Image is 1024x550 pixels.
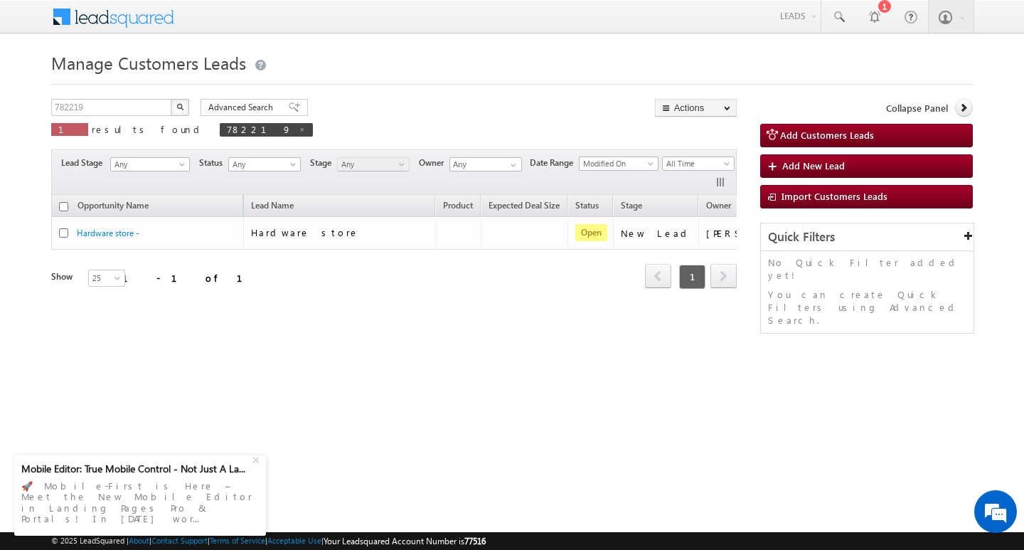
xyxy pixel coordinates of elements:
[782,190,887,202] span: Import Customers Leads
[449,157,522,171] input: Type to Search
[251,226,359,238] span: Hardware store
[51,51,246,74] span: Manage Customers Leads
[111,158,185,171] span: Any
[663,157,730,170] span: All Time
[78,200,149,211] span: Opportunity Name
[614,198,649,216] a: Stage
[568,198,606,216] a: Status
[645,264,671,288] span: prev
[575,224,607,241] span: Open
[199,157,228,169] span: Status
[489,200,560,211] span: Expected Deal Size
[761,223,974,251] div: Quick Filters
[59,202,68,211] input: Check all records
[886,102,948,115] span: Collapse Panel
[621,200,642,211] span: Stage
[768,256,966,282] p: No Quick Filter added yet!
[710,265,737,288] a: next
[481,198,567,216] a: Expected Deal Size
[530,157,579,169] span: Date Range
[58,123,81,135] span: 1
[228,157,301,171] a: Any
[249,450,266,467] div: +
[77,228,139,238] a: Hardware store -
[70,198,156,216] a: Opportunity Name
[129,536,149,545] a: About
[324,536,486,546] span: Your Leadsquared Account Number is
[267,536,321,545] a: Acceptable Use
[18,132,260,426] textarea: Type your message and hit 'Enter'
[464,536,486,546] span: 77516
[122,270,260,286] div: 1 - 1 of 1
[706,200,731,211] span: Owner
[579,157,658,171] a: Modified On
[621,227,692,240] div: New Lead
[89,272,127,285] span: 25
[580,157,654,170] span: Modified On
[21,462,250,475] div: Mobile Editor: True Mobile Control - Not Just A La...
[51,270,77,283] div: Show
[110,157,190,171] a: Any
[244,198,301,216] span: Lead Name
[227,123,292,135] span: 782219
[662,157,735,171] a: All Time
[780,129,874,141] span: Add Customers Leads
[233,7,267,41] div: Minimize live chat window
[706,227,799,240] div: [PERSON_NAME]
[74,75,239,93] div: Chat with us now
[338,158,405,171] span: Any
[782,159,845,171] span: Add New Lead
[21,476,259,529] div: 🚀 Mobile-First is Here – Meet the New Mobile Editor in Landing Pages Pro & Portals! In [DATE] wor...
[337,157,410,171] a: Any
[310,157,337,169] span: Stage
[655,99,737,117] button: Actions
[92,123,205,135] span: results found
[710,264,737,288] span: next
[208,101,277,114] span: Advanced Search
[645,265,671,288] a: prev
[61,157,108,169] span: Lead Stage
[193,438,258,458] em: Start Chat
[679,265,705,289] span: 1
[768,288,966,327] p: You can create Quick Filters using Advanced Search.
[151,536,208,545] a: Contact Support
[210,536,265,545] a: Terms of Service
[419,157,449,169] span: Owner
[88,270,125,287] a: 25
[503,158,521,172] a: Show All Items
[51,534,486,548] span: © 2025 LeadSquared | | | | |
[443,200,473,211] span: Product
[176,103,183,110] img: Search
[24,75,60,93] img: d_60004797649_company_0_60004797649
[229,158,297,171] span: Any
